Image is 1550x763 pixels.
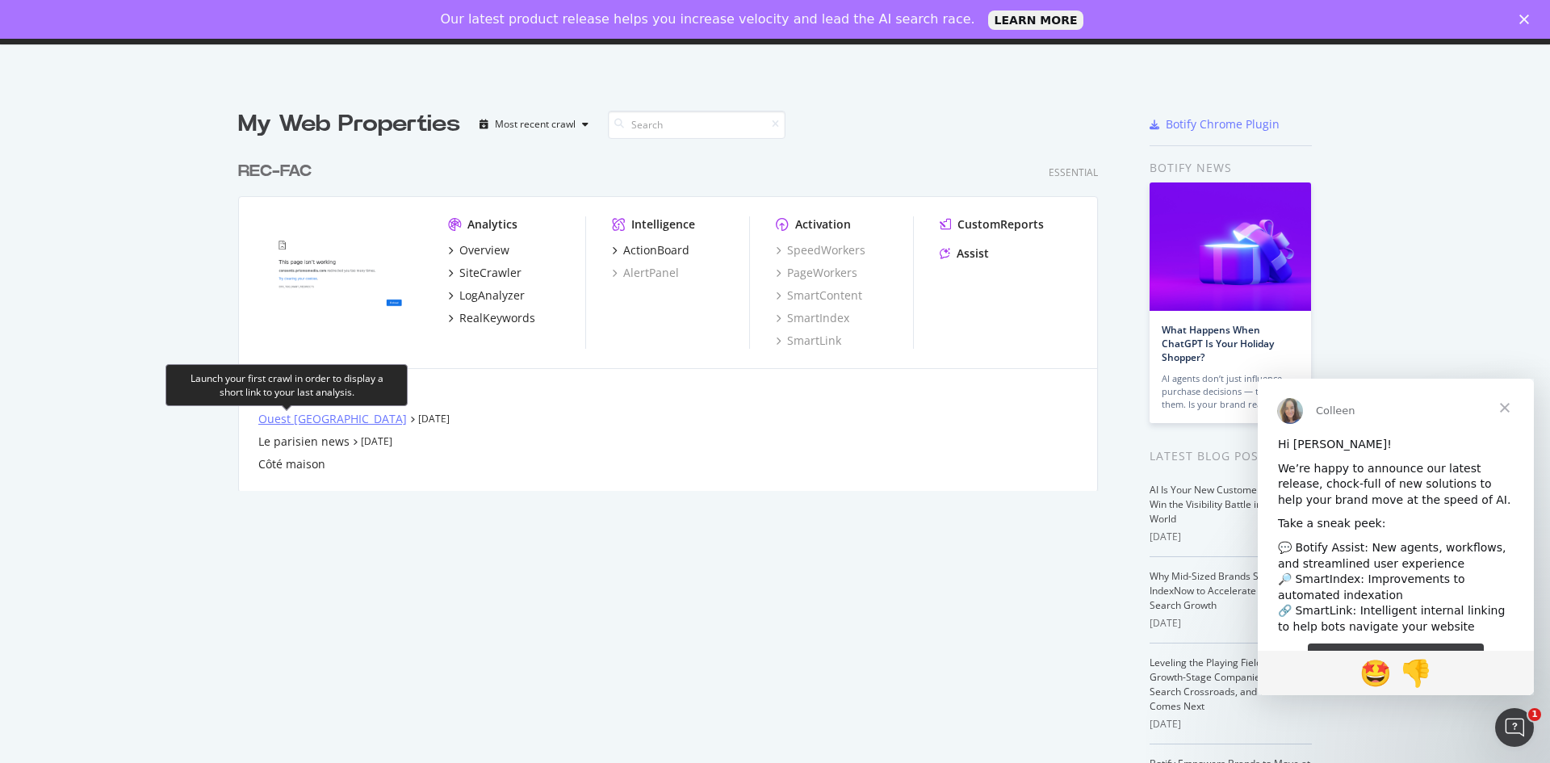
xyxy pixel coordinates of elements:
div: Activation [795,216,851,233]
input: Search [608,111,785,139]
div: Latest Blog Posts [1150,447,1312,465]
div: Assist [957,245,989,262]
img: What Happens When ChatGPT Is Your Holiday Shopper? [1150,182,1311,311]
a: SpeedWorkers [776,242,865,258]
iframe: Intercom live chat [1495,708,1534,747]
a: Côté maison [258,456,325,472]
div: ActionBoard [623,242,689,258]
a: [DATE] [361,434,392,448]
div: [DATE] [1150,717,1312,732]
a: CustomReports [940,216,1044,233]
a: REC-FAC [238,160,318,183]
iframe: Intercom live chat message [1258,379,1534,695]
div: AI agents don’t just influence purchase decisions — they make them. Is your brand ready? [1162,372,1299,411]
a: What Happens When ChatGPT Is Your Holiday Shopper? [1162,323,1274,364]
div: Fermer [1519,15,1535,24]
a: LEARN MORE [988,10,1084,30]
div: Botify Chrome Plugin [1166,116,1280,132]
img: femmeactuelle.fr [258,216,422,347]
div: Most recent crawl [495,119,576,129]
a: Assist [940,245,989,262]
div: grid [238,140,1111,491]
a: SiteCrawler [448,265,522,281]
span: 1 [1528,708,1541,721]
a: [DATE] [418,412,450,426]
div: Essential [1049,166,1098,179]
a: Overview [448,242,509,258]
a: Le parisien news [258,434,350,450]
a: Botify Chrome Plugin [1150,116,1280,132]
div: Intelligence [631,216,695,233]
div: SiteCrawler [459,265,522,281]
a: SmartLink [776,333,841,349]
a: RealKeywords [448,310,535,326]
div: [DATE] [1150,530,1312,544]
a: LogAnalyzer [448,287,525,304]
div: Analytics [467,216,517,233]
a: AlertPanel [612,265,679,281]
div: LogAnalyzer [459,287,525,304]
a: SmartContent [776,287,862,304]
div: CustomReports [957,216,1044,233]
a: SmartIndex [776,310,849,326]
div: Botify news [1150,159,1312,177]
div: REC-FAC [238,160,312,183]
div: Launch your first crawl in order to display a short link to your last analysis. [179,371,394,399]
div: Overview [459,242,509,258]
a: PageWorkers [776,265,857,281]
a: Why Mid-Sized Brands Should Use IndexNow to Accelerate Organic Search Growth [1150,569,1304,612]
button: Most recent crawl [473,111,595,137]
a: ActionBoard [612,242,689,258]
a: Ouest [GEOGRAPHIC_DATA] [258,411,407,427]
div: Our latest product release helps you increase velocity and lead the AI search race. [441,11,975,27]
div: [DATE] [1150,616,1312,631]
a: AI Is Your New Customer: How to Win the Visibility Battle in a ChatGPT World [1150,483,1312,526]
div: RealKeywords [459,310,535,326]
div: My Web Properties [238,108,460,140]
a: Leveling the Playing Field: Why Growth-Stage Companies Are at a Search Crossroads, and What Comes... [1150,656,1303,713]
